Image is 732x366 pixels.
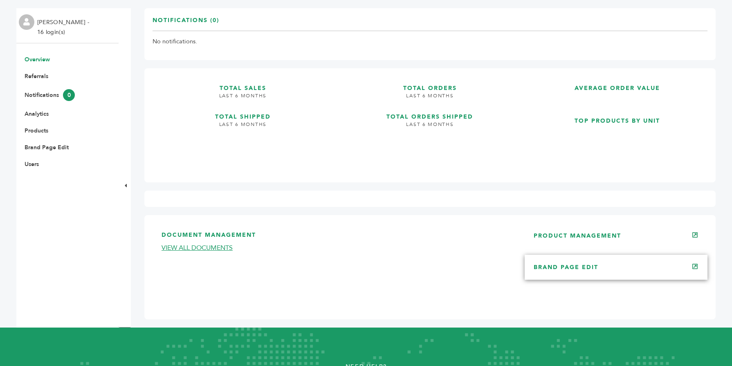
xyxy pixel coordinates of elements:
td: No notifications. [153,31,707,52]
a: Notifications0 [25,91,75,99]
h3: TOTAL ORDERS [340,76,521,92]
span: 0 [63,89,75,101]
a: VIEW ALL DOCUMENTS [162,243,233,252]
a: TOTAL ORDERS LAST 6 MONTHS TOTAL ORDERS SHIPPED LAST 6 MONTHS [340,76,521,168]
h3: TOTAL SALES [153,76,333,92]
a: BRAND PAGE EDIT [534,263,598,271]
li: [PERSON_NAME] - 16 login(s) [37,18,91,37]
a: Brand Page Edit [25,144,69,151]
a: Users [25,160,39,168]
h3: AVERAGE ORDER VALUE [527,76,707,92]
a: AVERAGE ORDER VALUE [527,76,707,103]
a: Products [25,127,48,135]
h3: TOP PRODUCTS BY UNIT [527,109,707,125]
h3: TOTAL ORDERS SHIPPED [340,105,521,121]
a: TOTAL SALES LAST 6 MONTHS TOTAL SHIPPED LAST 6 MONTHS [153,76,333,168]
h4: LAST 6 MONTHS [340,121,521,134]
a: Analytics [25,110,49,118]
h4: LAST 6 MONTHS [153,121,333,134]
a: Overview [25,56,50,63]
h4: LAST 6 MONTHS [340,92,521,106]
h3: TOTAL SHIPPED [153,105,333,121]
img: profile.png [19,14,34,30]
h3: DOCUMENT MANAGEMENT [162,231,509,244]
h4: LAST 6 MONTHS [153,92,333,106]
h3: Notifications (0) [153,16,219,31]
a: Referrals [25,72,48,80]
a: TOP PRODUCTS BY UNIT [527,109,707,168]
a: PRODUCT MANAGEMENT [534,232,621,240]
